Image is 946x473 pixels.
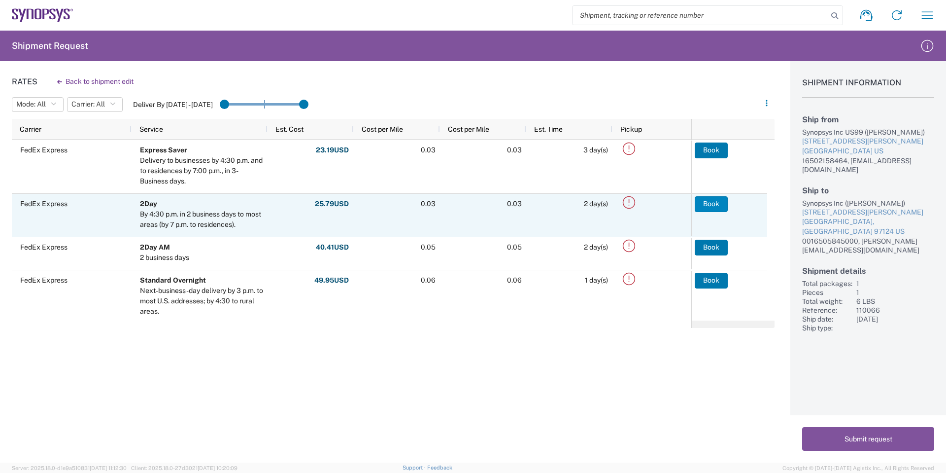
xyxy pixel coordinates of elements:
[856,297,934,306] div: 6 LBS
[802,78,934,98] h1: Shipment Information
[140,146,187,154] b: Express Saver
[695,143,728,158] button: Book
[140,253,189,263] div: 2 business days
[802,297,852,306] div: Total weight:
[802,288,852,297] div: Pieces
[695,240,728,255] button: Book
[802,128,934,137] div: Synopsys Inc US99 ([PERSON_NAME])
[12,465,127,471] span: Server: 2025.18.0-d1e9a510831
[802,279,852,288] div: Total packages:
[12,97,64,112] button: Mode: All
[534,125,563,133] span: Est. Time
[20,243,68,251] span: FedEx Express
[316,146,349,155] strong: 23.19 USD
[198,465,237,471] span: [DATE] 10:20:09
[695,273,728,289] button: Book
[140,209,263,230] div: By 4:30 p.m. in 2 business days to most areas (by 7 p.m. to residences).
[802,156,934,174] div: 16502158464, [EMAIL_ADDRESS][DOMAIN_NAME]
[584,243,608,251] span: 2 day(s)
[20,200,68,208] span: FedEx Express
[802,186,934,195] h2: Ship to
[90,465,127,471] span: [DATE] 11:12:30
[67,97,123,112] button: Carrier: All
[856,306,934,315] div: 110066
[802,306,852,315] div: Reference:
[315,240,349,255] button: 40.41USD
[140,276,206,284] b: Standard Overnight
[314,273,349,289] button: 49.95USD
[20,125,41,133] span: Carrier
[315,143,349,158] button: 23.19USD
[802,324,852,332] div: Ship type:
[140,200,157,208] b: 2Day
[12,40,88,52] h2: Shipment Request
[802,266,934,276] h2: Shipment details
[316,243,349,252] strong: 40.41 USD
[507,276,522,284] span: 0.06
[362,125,403,133] span: Cost per Mile
[315,199,349,209] strong: 25.79 USD
[20,146,68,154] span: FedEx Express
[421,276,436,284] span: 0.06
[133,100,213,109] label: Deliver By [DATE] - [DATE]
[782,464,934,473] span: Copyright © [DATE]-[DATE] Agistix Inc., All Rights Reserved
[448,125,489,133] span: Cost per Mile
[573,6,828,25] input: Shipment, tracking or reference number
[585,276,608,284] span: 1 day(s)
[12,77,37,86] h1: Rates
[275,125,304,133] span: Est. Cost
[802,137,934,146] div: [STREET_ADDRESS][PERSON_NAME]
[403,465,427,471] a: Support
[507,200,522,208] span: 0.03
[620,125,642,133] span: Pickup
[802,199,934,208] div: Synopsys Inc ([PERSON_NAME])
[802,208,934,218] div: [STREET_ADDRESS][PERSON_NAME]
[140,243,170,251] b: 2Day AM
[695,196,728,212] button: Book
[856,288,934,297] div: 1
[802,237,934,255] div: 0016505845000, [PERSON_NAME][EMAIL_ADDRESS][DOMAIN_NAME]
[856,315,934,324] div: [DATE]
[427,465,452,471] a: Feedback
[856,279,934,288] div: 1
[71,100,105,109] span: Carrier: All
[140,155,263,186] div: Delivery to businesses by 4:30 p.m. and to residences by 7:00 p.m., in 3-Business days.
[16,100,46,109] span: Mode: All
[20,276,68,284] span: FedEx Express
[314,276,349,285] strong: 49.95 USD
[314,196,349,212] button: 25.79USD
[802,208,934,237] a: [STREET_ADDRESS][PERSON_NAME][GEOGRAPHIC_DATA], [GEOGRAPHIC_DATA] 97124 US
[802,427,934,451] button: Submit request
[802,315,852,324] div: Ship date:
[802,115,934,124] h2: Ship from
[421,243,436,251] span: 0.05
[421,146,436,154] span: 0.03
[421,200,436,208] span: 0.03
[131,465,237,471] span: Client: 2025.18.0-27d3021
[140,286,263,317] div: Next-business-day delivery by 3 p.m. to most U.S. addresses; by 4:30 to rural areas.
[583,146,608,154] span: 3 day(s)
[802,217,934,236] div: [GEOGRAPHIC_DATA], [GEOGRAPHIC_DATA] 97124 US
[139,125,163,133] span: Service
[802,137,934,156] a: [STREET_ADDRESS][PERSON_NAME][GEOGRAPHIC_DATA] US
[507,146,522,154] span: 0.03
[584,200,608,208] span: 2 day(s)
[802,146,934,156] div: [GEOGRAPHIC_DATA] US
[49,73,141,90] button: Back to shipment edit
[507,243,522,251] span: 0.05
